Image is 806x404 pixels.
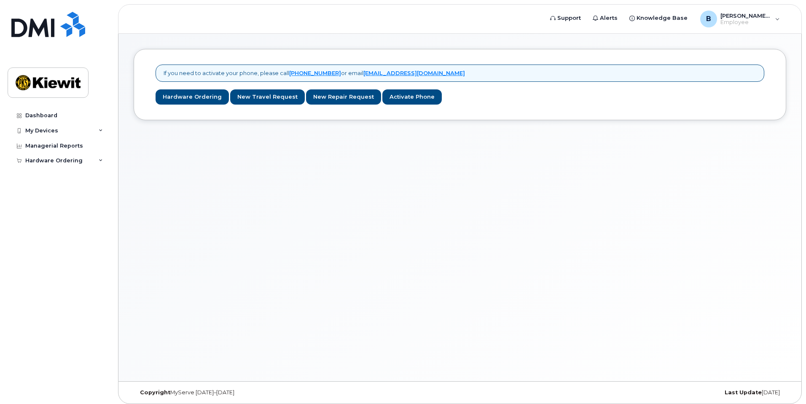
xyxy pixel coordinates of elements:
[306,89,381,105] a: New Repair Request
[725,389,762,396] strong: Last Update
[382,89,442,105] a: Activate Phone
[363,70,465,76] a: [EMAIL_ADDRESS][DOMAIN_NAME]
[230,89,305,105] a: New Travel Request
[289,70,341,76] a: [PHONE_NUMBER]
[140,389,170,396] strong: Copyright
[164,69,465,77] p: If you need to activate your phone, please call or email
[134,389,351,396] div: MyServe [DATE]–[DATE]
[156,89,229,105] a: Hardware Ordering
[569,389,786,396] div: [DATE]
